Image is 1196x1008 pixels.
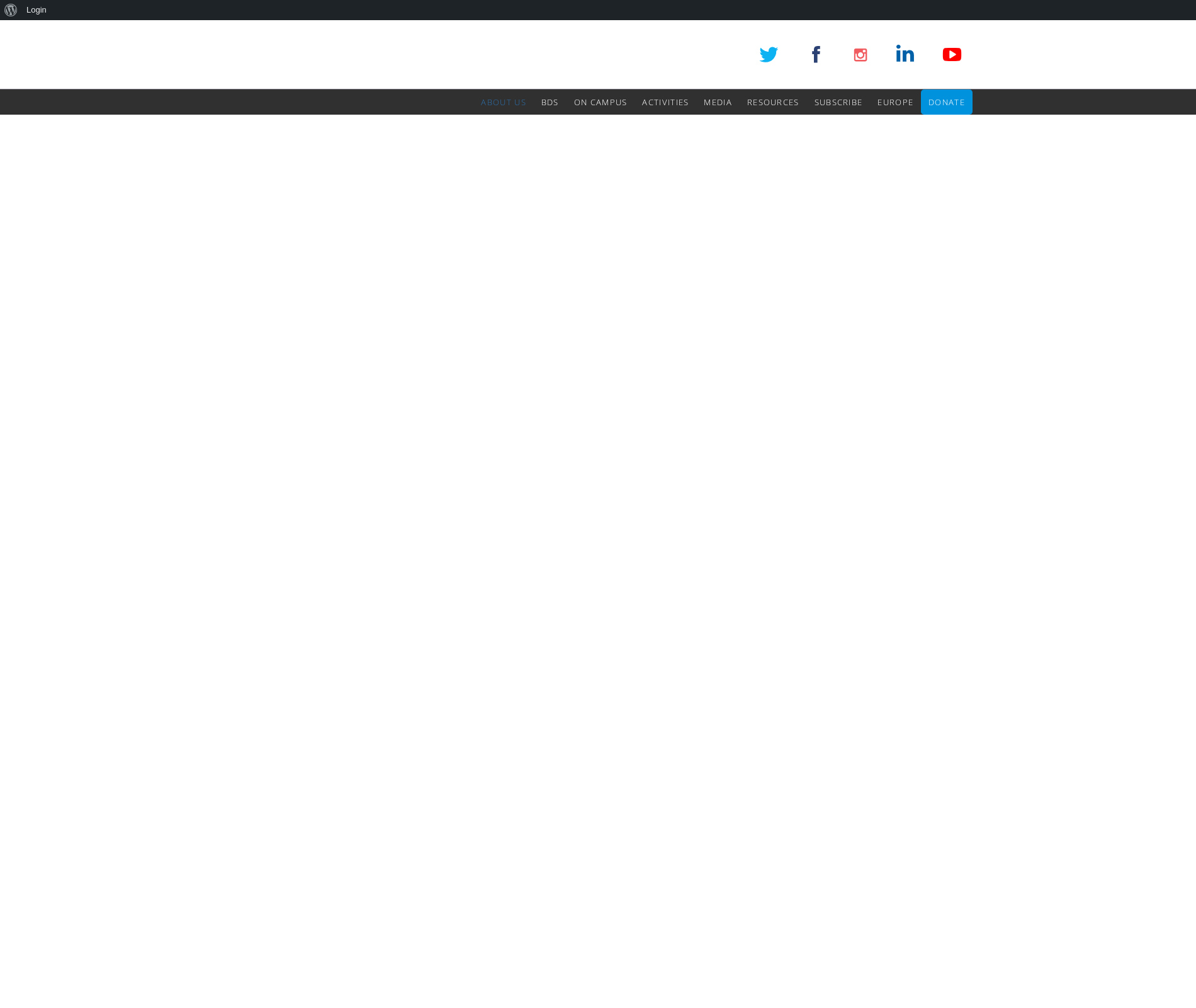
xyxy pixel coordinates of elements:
a: On Campus [574,89,628,115]
a: BDS [541,89,559,115]
span: Europe [877,96,913,108]
span: On Campus [574,96,628,108]
a: Activities [642,89,689,115]
a: Europe [877,89,913,115]
a: Resources [747,89,799,115]
span: Activities [642,96,689,108]
span: BDS [541,96,559,108]
span: Media [704,96,732,108]
span: Subscribe [815,96,863,108]
span: About Us [481,96,526,108]
span: Resources [747,96,799,108]
a: Media [704,89,732,115]
a: Subscribe [815,89,863,115]
img: SPME [223,20,406,89]
span: Donate [928,96,965,108]
a: Donate [928,89,965,115]
a: About Us [481,89,526,115]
